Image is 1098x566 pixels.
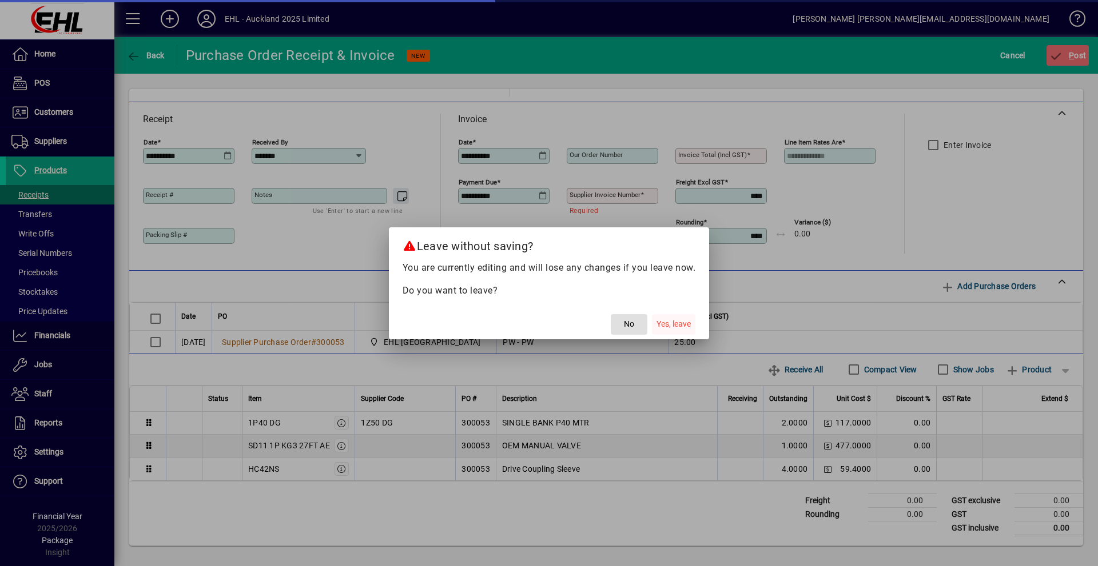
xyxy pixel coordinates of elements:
[403,261,696,275] p: You are currently editing and will lose any changes if you leave now.
[403,284,696,298] p: Do you want to leave?
[652,314,695,335] button: Yes, leave
[611,314,647,335] button: No
[624,318,634,330] span: No
[657,318,691,330] span: Yes, leave
[389,227,710,260] h2: Leave without saving?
